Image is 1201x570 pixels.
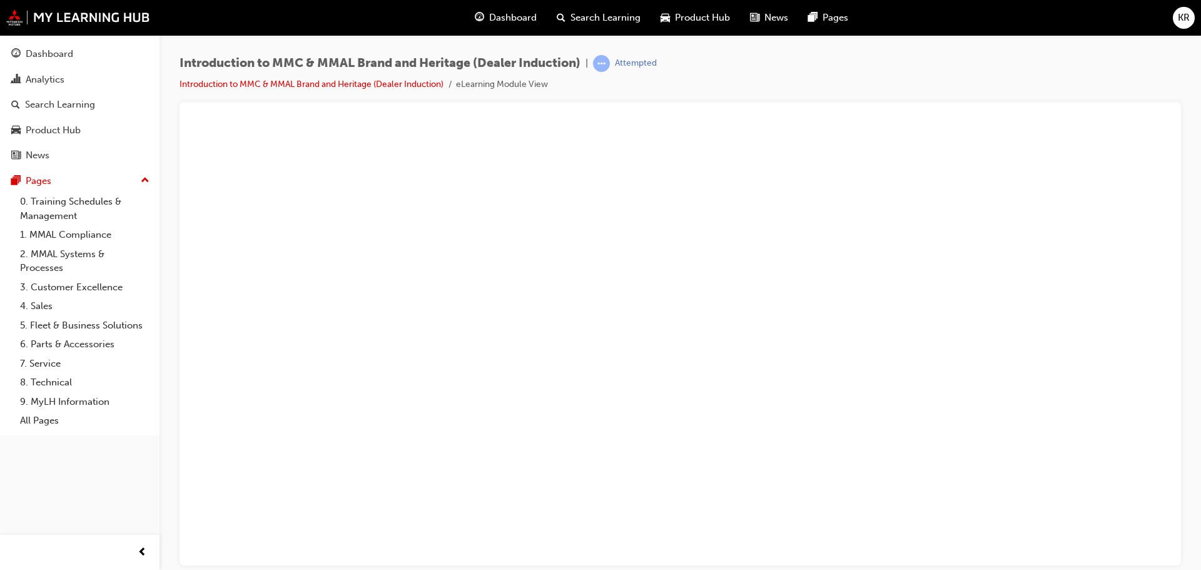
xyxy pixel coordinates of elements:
div: News [26,148,49,163]
span: prev-icon [138,545,147,561]
a: 4. Sales [15,297,155,316]
span: guage-icon [475,10,484,26]
span: car-icon [661,10,670,26]
button: KR [1173,7,1195,29]
button: Pages [5,170,155,193]
a: News [5,144,155,167]
div: Dashboard [26,47,73,61]
a: 5. Fleet & Business Solutions [15,316,155,335]
span: KR [1178,11,1190,25]
span: Dashboard [489,11,537,25]
span: News [764,11,788,25]
a: Analytics [5,68,155,91]
span: search-icon [11,99,20,111]
a: All Pages [15,411,155,430]
a: guage-iconDashboard [465,5,547,31]
a: 7. Service [15,354,155,374]
span: Introduction to MMC & MMAL Brand and Heritage (Dealer Induction) [180,56,580,71]
a: search-iconSearch Learning [547,5,651,31]
a: Product Hub [5,119,155,142]
a: 2. MMAL Systems & Processes [15,245,155,278]
span: chart-icon [11,74,21,86]
a: 3. Customer Excellence [15,278,155,297]
a: car-iconProduct Hub [651,5,740,31]
a: 1. MMAL Compliance [15,225,155,245]
a: pages-iconPages [798,5,858,31]
span: news-icon [750,10,759,26]
span: | [585,56,588,71]
img: mmal [6,9,150,26]
a: 9. MyLH Information [15,392,155,412]
span: car-icon [11,125,21,136]
div: Pages [26,174,51,188]
button: DashboardAnalyticsSearch LearningProduct HubNews [5,40,155,170]
span: Product Hub [675,11,730,25]
a: news-iconNews [740,5,798,31]
a: 0. Training Schedules & Management [15,192,155,225]
a: Introduction to MMC & MMAL Brand and Heritage (Dealer Induction) [180,79,443,89]
a: 6. Parts & Accessories [15,335,155,354]
span: guage-icon [11,49,21,60]
span: pages-icon [808,10,818,26]
span: Search Learning [570,11,641,25]
span: pages-icon [11,176,21,187]
div: Product Hub [26,123,81,138]
div: Search Learning [25,98,95,112]
span: search-icon [557,10,565,26]
div: Attempted [615,58,657,69]
a: 8. Technical [15,373,155,392]
span: learningRecordVerb_ATTEMPT-icon [593,55,610,72]
a: Search Learning [5,93,155,116]
span: Pages [823,11,848,25]
div: Analytics [26,73,64,87]
span: up-icon [141,173,149,189]
span: news-icon [11,150,21,161]
li: eLearning Module View [456,78,548,92]
a: Dashboard [5,43,155,66]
